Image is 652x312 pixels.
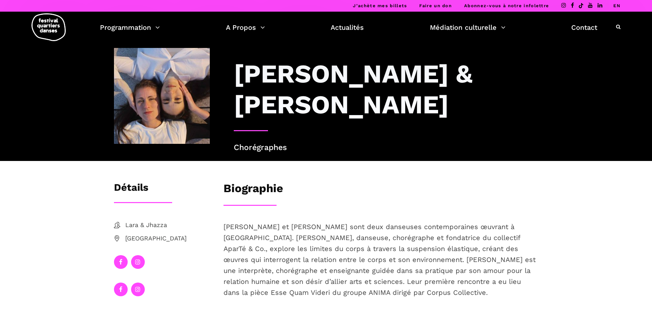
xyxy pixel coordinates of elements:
a: Abonnez-vous à notre infolettre [464,3,549,8]
a: Actualités [331,22,364,33]
a: Programmation [100,22,160,33]
p: Chorégraphes [234,141,538,154]
a: Contact [571,22,597,33]
img: logo-fqd-med [31,13,66,41]
a: J’achète mes billets [353,3,407,8]
span: Lara & Jhazza [125,220,210,230]
a: instagram [131,255,145,269]
a: facebook [114,255,128,269]
a: A Propos [226,22,265,33]
span: [PERSON_NAME] et [PERSON_NAME] sont deux danseuses contemporaines œuvrant à [GEOGRAPHIC_DATA]. [P... [223,223,536,297]
h3: [PERSON_NAME] & [PERSON_NAME] [234,58,538,120]
h3: Détails [114,182,148,199]
h3: Biographie [223,182,283,199]
a: facebook [114,283,128,296]
a: Faire un don [419,3,452,8]
a: EN [613,3,621,8]
a: instagram [131,283,145,296]
span: [GEOGRAPHIC_DATA] [125,234,210,244]
a: Médiation culturelle [430,22,506,33]
img: Lara Haikal & Joanna Simon [114,48,210,144]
